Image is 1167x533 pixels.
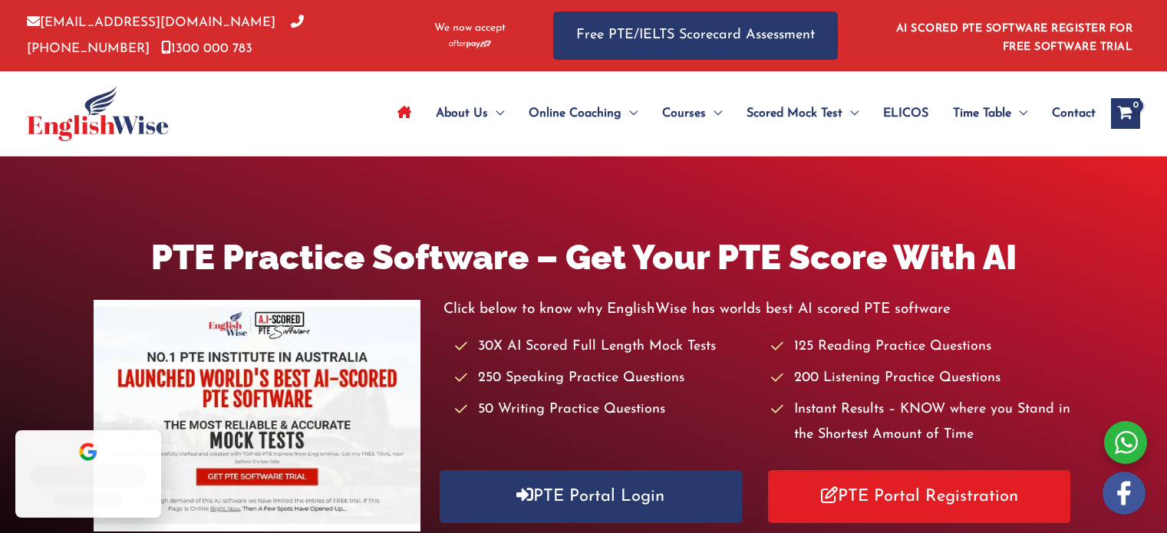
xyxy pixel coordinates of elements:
[896,23,1133,53] a: AI SCORED PTE SOFTWARE REGISTER FOR FREE SOFTWARE TRIAL
[662,87,706,140] span: Courses
[953,87,1011,140] span: Time Table
[27,86,169,141] img: cropped-ew-logo
[768,470,1070,523] a: PTE Portal Registration
[706,87,722,140] span: Menu Toggle
[871,87,941,140] a: ELICOS
[94,300,420,531] img: pte-institute-main
[516,87,650,140] a: Online CoachingMenu Toggle
[455,334,757,360] li: 30X AI Scored Full Length Mock Tests
[434,21,506,36] span: We now accept
[436,87,488,140] span: About Us
[887,11,1140,61] aside: Header Widget 1
[734,87,871,140] a: Scored Mock TestMenu Toggle
[385,87,1096,140] nav: Site Navigation: Main Menu
[1111,98,1140,129] a: View Shopping Cart, empty
[553,12,838,60] a: Free PTE/IELTS Scorecard Assessment
[842,87,859,140] span: Menu Toggle
[650,87,734,140] a: CoursesMenu Toggle
[449,40,491,48] img: Afterpay-Logo
[747,87,842,140] span: Scored Mock Test
[771,366,1073,391] li: 200 Listening Practice Questions
[1040,87,1096,140] a: Contact
[424,87,516,140] a: About UsMenu Toggle
[771,334,1073,360] li: 125 Reading Practice Questions
[1103,472,1146,515] img: white-facebook.png
[161,42,252,55] a: 1300 000 783
[440,470,742,523] a: PTE Portal Login
[455,397,757,423] li: 50 Writing Practice Questions
[27,16,275,29] a: [EMAIL_ADDRESS][DOMAIN_NAME]
[443,297,1074,322] p: Click below to know why EnglishWise has worlds best AI scored PTE software
[488,87,504,140] span: Menu Toggle
[94,233,1074,281] h1: PTE Practice Software – Get Your PTE Score With AI
[1011,87,1027,140] span: Menu Toggle
[1052,87,1096,140] span: Contact
[621,87,638,140] span: Menu Toggle
[771,397,1073,449] li: Instant Results – KNOW where you Stand in the Shortest Amount of Time
[941,87,1040,140] a: Time TableMenu Toggle
[27,16,304,54] a: [PHONE_NUMBER]
[883,87,928,140] span: ELICOS
[455,366,757,391] li: 250 Speaking Practice Questions
[529,87,621,140] span: Online Coaching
